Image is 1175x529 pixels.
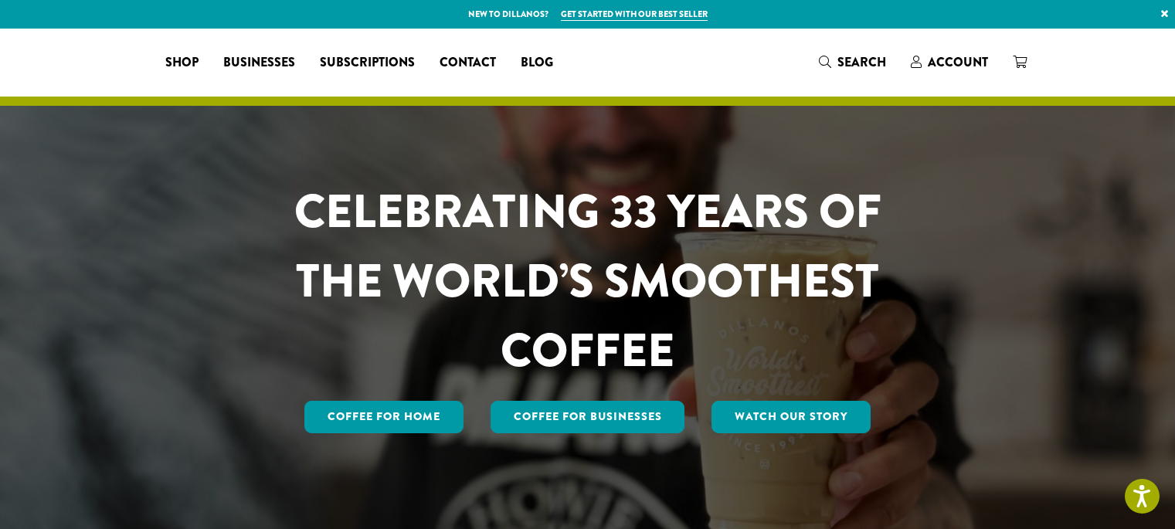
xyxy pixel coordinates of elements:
span: Blog [521,53,553,73]
a: Get started with our best seller [561,8,708,21]
a: Shop [153,50,211,75]
h1: CELEBRATING 33 YEARS OF THE WORLD’S SMOOTHEST COFFEE [249,177,927,385]
span: Account [928,53,988,71]
a: Search [807,49,898,75]
a: Watch Our Story [711,401,871,433]
span: Search [837,53,886,71]
span: Contact [440,53,496,73]
span: Subscriptions [320,53,415,73]
span: Businesses [223,53,295,73]
a: Coffee for Home [304,401,464,433]
a: Coffee For Businesses [491,401,685,433]
span: Shop [165,53,199,73]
